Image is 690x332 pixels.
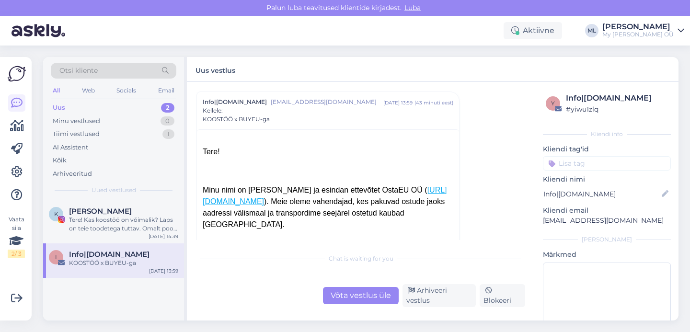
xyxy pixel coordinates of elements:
span: K [54,210,58,218]
div: Info|[DOMAIN_NAME] [566,92,668,104]
div: 1 [162,129,174,139]
div: 2 [161,103,174,113]
div: Blokeeri [480,284,525,307]
div: [DATE] 14:39 [149,233,178,240]
div: [DATE] 13:59 [149,267,178,275]
span: I [55,253,57,261]
div: # yiwu1zlq [566,104,668,114]
span: [EMAIL_ADDRESS][DOMAIN_NAME] [271,98,383,106]
div: Näen, et arendate [GEOGRAPHIC_DATA] e-kaubandust, seega tahtsin küsida, millistest riikidest te o... [203,238,453,284]
div: Web [80,84,97,97]
input: Lisa nimi [543,189,660,199]
div: Minu vestlused [53,116,100,126]
div: [PERSON_NAME] [602,23,674,31]
div: Tere! [203,146,453,158]
div: Uus [53,103,65,113]
div: Kliendi info [543,130,671,138]
div: Email [156,84,176,97]
div: Arhiveeritud [53,169,92,179]
span: Ksenia Gaponenko [69,207,132,216]
div: ( 43 minuti eest ) [414,99,453,106]
a: [PERSON_NAME]My [PERSON_NAME] OÜ [602,23,684,38]
div: Kõik [53,156,67,165]
p: [EMAIL_ADDRESS][DOMAIN_NAME] [543,216,671,226]
div: AI Assistent [53,143,88,152]
div: Vaata siia [8,215,25,258]
div: Minu nimi on [PERSON_NAME] ja esindan ettevõtet OstaEU OÜ ( ). Meie oleme vahendajad, kes pakuvad... [203,184,453,230]
div: KOOSTÖÖ x BUYEU-ga [69,259,178,267]
span: KOOSTÖÖ x BUYEU-ga [203,115,270,124]
span: Uued vestlused [92,186,136,195]
span: Kellele : [203,107,223,114]
label: Uus vestlus [195,63,235,76]
span: Info|[DOMAIN_NAME] [203,98,267,106]
span: Otsi kliente [59,66,98,76]
div: Socials [115,84,138,97]
div: Tere! Kas koostöö on võimalik? Laps on teie toodetega tuttav. Omalt poolt saan pakkuda ilusaid fo... [69,216,178,233]
p: Kliendi email [543,206,671,216]
div: ML [585,24,598,37]
div: 2 / 3 [8,250,25,258]
div: Aktiivne [504,22,562,39]
div: Tiimi vestlused [53,129,100,139]
div: My [PERSON_NAME] OÜ [602,31,674,38]
p: Märkmed [543,250,671,260]
p: Kliendi tag'id [543,144,671,154]
span: Info|Buyeu.ee [69,250,149,259]
div: 0 [161,116,174,126]
span: Luba [402,3,424,12]
div: All [51,84,62,97]
img: Askly Logo [8,65,26,83]
div: [PERSON_NAME] [543,235,671,244]
div: Chat is waiting for you [196,254,525,263]
div: Arhiveeri vestlus [402,284,476,307]
input: Lisa tag [543,156,671,171]
span: y [551,100,555,107]
p: Kliendi nimi [543,174,671,184]
div: Võta vestlus üle [323,287,399,304]
div: [DATE] 13:59 [383,99,413,106]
